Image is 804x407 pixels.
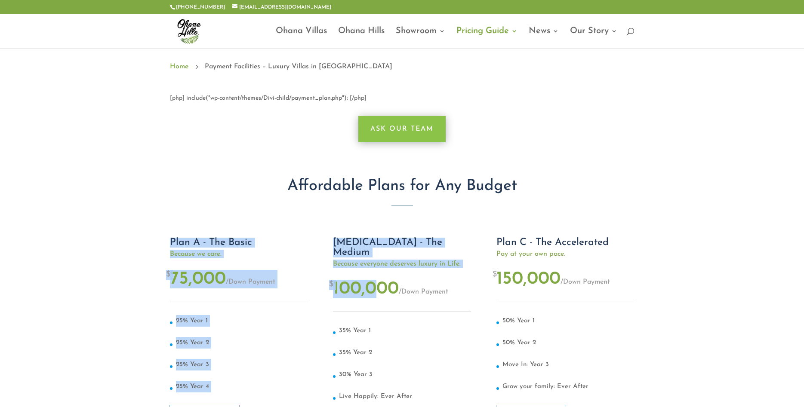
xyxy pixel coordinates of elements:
[170,270,226,288] span: 75,000
[176,361,209,368] span: 25% Year 3
[561,278,610,285] span: Down Payment
[561,278,563,285] span: /
[502,318,535,324] span: 50% Year 1
[502,361,549,368] span: Move In: Year 3
[176,340,209,346] span: 25% Year 2
[166,270,170,280] span: $
[399,288,448,295] span: Down Payment
[176,318,208,324] span: 25% Year 1
[338,28,385,48] a: Ohana Hills
[170,93,635,104] div: [php] include("wp-content/themes/Divi-child/payment_plan.php"); [/php]
[502,383,588,390] span: Grow your family: Ever After
[399,288,401,295] span: /
[358,116,446,142] a: Ask Our Team
[172,14,206,48] img: ohana-hills
[226,278,275,285] span: Down Payment
[205,61,392,72] span: Payment Facilities – Luxury Villas in [GEOGRAPHIC_DATA]
[333,238,471,260] h2: [MEDICAL_DATA] - The Medium
[456,28,518,48] a: Pricing Guide
[170,61,188,72] a: Home
[193,63,200,70] span: 5
[570,28,617,48] a: Our Story
[333,280,399,298] span: 100,000
[496,270,561,288] span: 150,000
[170,178,635,198] h2: Affordable Plans for Any Budget
[339,327,371,334] span: 35% Year 1
[176,383,209,390] span: 25% Year 4
[170,250,308,258] span: Because we care.
[232,5,331,10] a: [EMAIL_ADDRESS][DOMAIN_NAME]
[339,393,412,400] span: Live Happily: Ever After
[339,349,372,356] span: 35% Year 2
[493,270,497,280] span: $
[333,260,471,268] span: Because everyone deserves luxury in Life.
[176,5,225,10] a: [PHONE_NUMBER]
[339,371,373,378] span: 30% Year 3
[496,238,634,250] h2: Plan C - The Accelerated
[170,238,308,250] h2: Plan A - The Basic
[226,278,228,285] span: /
[502,340,536,346] span: 50% Year 2
[276,28,327,48] a: Ohana Villas
[496,250,634,258] span: Pay at your own pace.
[396,28,445,48] a: Showroom
[529,28,559,48] a: News
[329,280,333,290] span: $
